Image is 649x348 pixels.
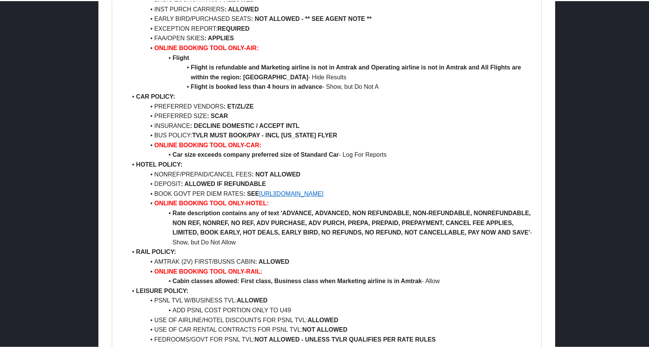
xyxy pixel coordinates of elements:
li: USE OF CAR RENTAL CONTRACTS FOR PSNL TVL: [127,324,536,334]
strong: : APPLIES [204,34,234,40]
li: BUS POLICY: [127,129,536,139]
li: EXCEPTION REPORT: [127,23,536,33]
strong: Flight [173,54,189,60]
strong: ONLINE BOOKING TOOL ONLY-HOTEL: [154,199,269,205]
strong: Cabin classes allowed: First class, Business class when Marketing airline is in Amtrak [173,277,422,283]
li: AMTRAK (2V) FIRST/BUSNS CABIN [127,256,536,266]
li: - Allow [127,275,536,285]
li: - Show, but Do Not Allow [127,207,536,246]
li: PREFERRED SIZE [127,110,536,120]
strong: LEISURE POLICY: [136,287,189,293]
li: BOOK GOVT PER DIEM RATES [127,188,536,198]
strong: : NOT ALLOWED [252,170,300,176]
strong: NOT ALLOWED - UNLESS TVLR QUALIFIES PER RATE RULES [255,335,436,342]
strong: : DECLINE DOMESTIC / ACCEPT INTL [190,121,299,128]
strong: TVLR MUST BOOK/PAY - INCL [US_STATE] FLYER [192,131,337,137]
li: FEDROOMS/GOVT FOR PSNL TVL: [127,334,536,343]
strong: Flight is refundable and Marketing airline is not in Amtrak and Operating airline is not in Amtra... [191,63,523,79]
li: - Log For Reports [127,149,536,159]
li: ADD PSNL COST PORTION ONLY TO U49 [127,304,536,314]
strong: : SEE [243,189,259,196]
li: - Show, but Do Not A [127,81,536,91]
strong: : ALLOWED [255,257,289,264]
strong: Car size exceeds company preferred size of Standard Car [173,150,339,157]
strong: : ALLOWED [224,5,259,11]
strong: ONLINE BOOKING TOOL ONLY-CAR: [154,141,262,147]
li: INST PURCH CARRIERS [127,3,536,13]
strong: ONLINE BOOKING TOOL ONLY-RAIL: [154,267,262,274]
li: - Hide Results [127,61,536,81]
strong: REQUIRED [217,24,249,31]
li: NONREF/PREPAID/CANCEL FEES [127,168,536,178]
strong: Flight is booked less than 4 hours in advance [191,82,322,89]
li: USE OF AIRLINE/HOTEL DISCOUNTS FOR PSNL TVL: [127,314,536,324]
strong: NOT ALLOWED [302,325,348,332]
li: DEPOSIT [127,178,536,188]
li: FAA/OPEN SKIES [127,32,536,42]
strong: : ET/ZL/ZE [224,102,254,109]
strong: ALLOWED [237,296,268,302]
li: EARLY BIRD/PURCHASED SEATS [127,13,536,23]
li: PREFERRED VENDORS [127,101,536,110]
li: INSURANCE [127,120,536,130]
strong: CAR POLICY: [136,92,175,99]
strong: Rate description contains any of text 'ADVANCE, ADVANCED, NON REFUNDABLE, NON-REFUNDABLE, NONREFU... [173,209,533,235]
li: PSNL TVL W/BUSINESS TVL: [127,294,536,304]
strong: : ALLOWED IF REFUNDABLE [181,180,266,186]
strong: ONLINE BOOKING TOOL ONLY-AIR: [154,44,259,50]
strong: ALLOWED [308,316,338,322]
strong: HOTEL POLICY: [136,160,182,167]
strong: : NOT ALLOWED - ** SEE AGENT NOTE ** [251,14,371,21]
a: [URL][DOMAIN_NAME] [259,189,324,196]
strong: : SCAR [207,112,228,118]
strong: RAIL POLICY: [136,247,176,254]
